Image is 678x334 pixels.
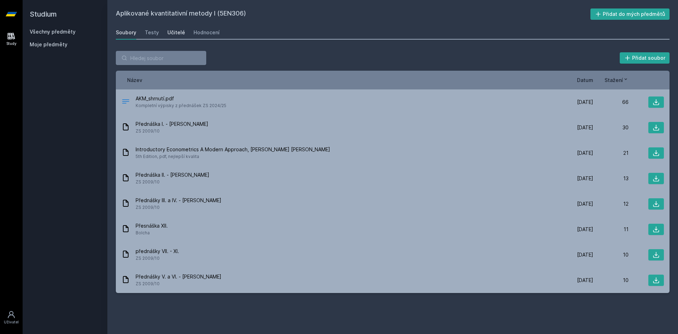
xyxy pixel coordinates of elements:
div: 13 [593,175,629,182]
span: Introductory Econometrics A Modern Approach, [PERSON_NAME] [PERSON_NAME] [136,146,330,153]
span: Kompletní výpisky z přednášek ZS 2024/25 [136,102,226,109]
div: Učitelé [167,29,185,36]
button: Přidat do mých předmětů [590,8,670,20]
span: AKM_shrnutí.pdf [136,95,226,102]
span: [DATE] [577,124,593,131]
span: [DATE] [577,251,593,258]
button: Datum [577,76,593,84]
span: [DATE] [577,226,593,233]
div: 30 [593,124,629,131]
span: Bolcha [136,229,168,236]
a: Testy [145,25,159,40]
span: ZS 2009/10 [136,204,221,211]
span: Přesnáška XII. [136,222,168,229]
span: Přednášky V. a VI. - [PERSON_NAME] [136,273,221,280]
div: Testy [145,29,159,36]
span: ZS 2009/10 [136,178,209,186]
button: Přidat soubor [620,52,670,64]
span: Moje předměty [30,41,67,48]
div: Study [6,41,17,46]
span: 5th Edition, pdf, nejlepší kvalita [136,153,330,160]
div: 10 [593,277,629,284]
span: Přednášky III. a IV. - [PERSON_NAME] [136,197,221,204]
a: Hodnocení [194,25,220,40]
div: 21 [593,150,629,157]
span: Přednáška I. - [PERSON_NAME] [136,121,208,128]
a: Study [1,28,21,50]
button: Název [127,76,142,84]
div: 12 [593,200,629,207]
span: [DATE] [577,277,593,284]
div: Hodnocení [194,29,220,36]
span: Přednáška II. - [PERSON_NAME] [136,171,209,178]
span: ZS 2009/10 [136,128,208,135]
div: PDF [121,97,130,107]
button: Stažení [605,76,629,84]
span: [DATE] [577,175,593,182]
span: [DATE] [577,99,593,106]
div: Uživatel [4,320,19,325]
span: ZS 2009/10 [136,280,221,287]
span: [DATE] [577,200,593,207]
span: ZS 2009/10 [136,255,179,262]
span: přednášky VII. - XI. [136,248,179,255]
a: Učitelé [167,25,185,40]
a: Soubory [116,25,136,40]
div: 10 [593,251,629,258]
div: 66 [593,99,629,106]
div: 11 [593,226,629,233]
input: Hledej soubor [116,51,206,65]
a: Všechny předměty [30,29,76,35]
div: Soubory [116,29,136,36]
h2: Aplikované kvantitativní metody I (5EN306) [116,8,590,20]
a: Uživatel [1,307,21,328]
span: [DATE] [577,150,593,157]
span: Stažení [605,76,623,84]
